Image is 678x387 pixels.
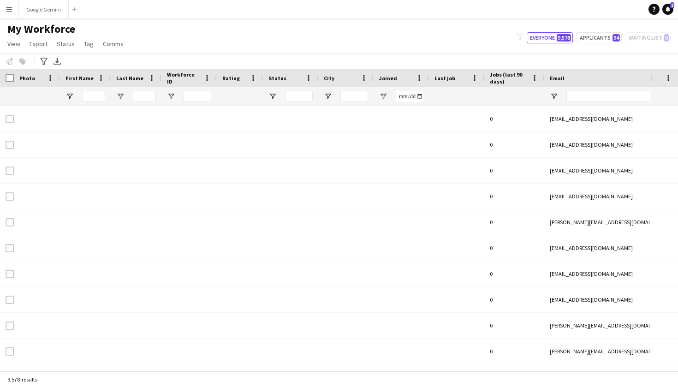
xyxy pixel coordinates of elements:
input: Status Filter Input [285,91,313,102]
button: Open Filter Menu [65,92,74,101]
app-action-btn: Advanced filters [38,56,49,67]
input: First Name Filter Input [82,91,105,102]
span: City [324,75,334,82]
div: 0 [484,158,544,183]
button: Open Filter Menu [268,92,277,101]
a: Comms [99,38,127,50]
span: Rating [222,75,240,82]
span: Joined [379,75,397,82]
span: Comms [103,40,124,48]
span: Last job [434,75,455,82]
input: Row Selection is disabled for this row (unchecked) [6,192,14,201]
span: Export [30,40,48,48]
span: My Workforce [7,22,75,36]
button: Everyone9,578 [527,32,573,43]
div: 0 [484,313,544,338]
input: Last Name Filter Input [133,91,156,102]
a: Tag [80,38,97,50]
span: 9,578 [557,34,571,42]
div: 0 [484,132,544,157]
span: Tag [84,40,94,48]
a: 2 [662,4,673,15]
input: Row Selection is disabled for this row (unchecked) [6,115,14,123]
app-action-btn: Export XLSX [52,56,63,67]
a: Export [26,38,51,50]
input: Row Selection is disabled for this row (unchecked) [6,270,14,278]
span: Email [550,75,565,82]
div: 0 [484,235,544,261]
input: Row Selection is disabled for this row (unchecked) [6,141,14,149]
button: Google Gemini [19,0,69,18]
button: Open Filter Menu [167,92,175,101]
span: Status [268,75,286,82]
span: View [7,40,20,48]
button: Open Filter Menu [116,92,125,101]
input: Row Selection is disabled for this row (unchecked) [6,296,14,304]
span: Last Name [116,75,143,82]
input: City Filter Input [340,91,368,102]
span: First Name [65,75,94,82]
button: Open Filter Menu [324,92,332,101]
input: Workforce ID Filter Input [184,91,211,102]
a: Status [53,38,78,50]
button: Applicants94 [577,32,622,43]
input: Joined Filter Input [396,91,423,102]
span: Workforce ID [167,71,200,85]
a: View [4,38,24,50]
div: 0 [484,209,544,235]
span: Photo [19,75,35,82]
span: 2 [670,2,674,8]
input: Row Selection is disabled for this row (unchecked) [6,322,14,330]
div: 0 [484,261,544,286]
input: Row Selection is disabled for this row (unchecked) [6,167,14,175]
button: Open Filter Menu [550,92,558,101]
div: 0 [484,184,544,209]
div: 0 [484,287,544,312]
span: Jobs (last 90 days) [490,71,528,85]
div: 0 [484,106,544,131]
span: 94 [613,34,620,42]
input: Row Selection is disabled for this row (unchecked) [6,218,14,226]
div: 0 [484,339,544,364]
input: Row Selection is disabled for this row (unchecked) [6,347,14,356]
button: Open Filter Menu [379,92,387,101]
span: Status [57,40,75,48]
input: Row Selection is disabled for this row (unchecked) [6,244,14,252]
